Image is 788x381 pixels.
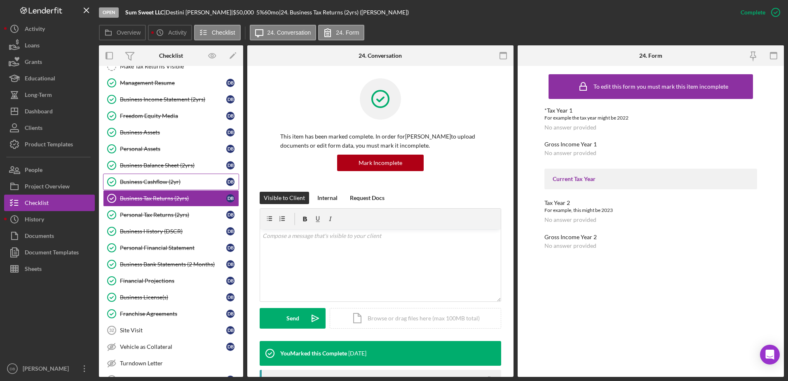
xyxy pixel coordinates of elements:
text: DB [9,367,15,371]
div: History [25,211,44,230]
div: D B [226,145,235,153]
a: Freedom Equity MediaDB [103,108,239,124]
div: Long-Term [25,87,52,105]
label: Checklist [212,29,235,36]
a: Turndown Letter [103,355,239,372]
div: Internal [317,192,338,204]
a: Loans [4,37,95,54]
div: Management Resume [120,80,226,86]
div: D B [226,244,235,252]
button: People [4,162,95,178]
div: 5 % [256,9,264,16]
a: Vehicle as CollateralDB [103,339,239,355]
a: Business Income Statement (2yrs)DB [103,91,239,108]
div: Mark Incomplete [359,155,402,171]
div: Business Balance Sheet (2yrs) [120,162,226,169]
div: For example the tax year might be 2022 [544,114,758,122]
div: Document Templates [25,244,79,263]
label: Activity [168,29,186,36]
div: D B [226,260,235,268]
button: Request Docs [346,192,389,204]
div: Personal Tax Returns (2yrs) [120,212,226,218]
div: Business Cashflow (2yr) [120,179,226,185]
div: Business Income Statement (2yrs) [120,96,226,103]
div: Project Overview [25,178,70,197]
div: D B [226,293,235,301]
div: D B [226,79,235,87]
div: Product Templates [25,136,73,155]
button: Long-Term [4,87,95,103]
div: D B [226,326,235,334]
button: Checklist [4,195,95,211]
div: Personal Financial Statement [120,245,226,251]
button: Activity [4,21,95,37]
button: Internal [313,192,342,204]
div: For example, this might be 2023 [544,206,758,214]
div: D B [226,227,235,235]
div: D B [226,161,235,169]
button: History [4,211,95,228]
div: No answer provided [544,242,596,249]
div: Request Docs [350,192,385,204]
label: 24. Form [336,29,359,36]
div: Educational [25,70,55,89]
button: Checklist [194,25,241,40]
button: Project Overview [4,178,95,195]
div: Financial Projections [120,278,226,284]
div: D B [226,95,235,103]
div: Franchise Agreements [120,310,226,317]
div: Checklist [159,52,183,59]
button: Sheets [4,261,95,277]
div: *Tax Year 1 [544,107,758,114]
div: 60 mo [264,9,279,16]
a: Personal Tax Returns (2yrs)DB [103,207,239,223]
a: Clients [4,120,95,136]
a: Personal Financial StatementDB [103,240,239,256]
div: Gross Income Year 1 [544,141,758,148]
div: Business History (DSCR) [120,228,226,235]
a: Make Tax Returns Visible [103,58,239,75]
div: No answer provided [544,124,596,131]
button: DB[PERSON_NAME] [4,360,95,377]
div: Current Tax Year [553,176,749,182]
div: Site Visit [120,327,226,334]
div: Business Tax Returns (2yrs) [120,195,226,202]
a: Business Bank Statements (2 Months)DB [103,256,239,273]
div: You Marked this Complete [280,350,347,357]
div: To edit this form you must mark this item incomplete [593,83,728,90]
button: Complete [732,4,784,21]
a: Business History (DSCR)DB [103,223,239,240]
div: Activity [25,21,45,39]
div: Open Intercom Messenger [760,345,780,365]
button: Document Templates [4,244,95,261]
div: D B [226,178,235,186]
button: Dashboard [4,103,95,120]
tspan: 32 [109,328,114,333]
div: 24. Conversation [359,52,402,59]
button: Grants [4,54,95,70]
div: D B [226,194,235,202]
span: $50,000 [233,9,254,16]
button: 24. Form [318,25,364,40]
button: Educational [4,70,95,87]
div: D B [226,310,235,318]
div: People [25,162,42,180]
div: Send [286,308,299,329]
div: Documents [25,228,54,246]
a: Business Tax Returns (2yrs)DB [103,190,239,207]
div: D B [226,128,235,136]
div: | [125,9,166,16]
div: D B [226,112,235,120]
div: Freedom Equity Media [120,113,226,119]
time: 2025-08-01 14:56 [348,350,366,357]
div: D B [226,343,235,351]
div: Tax Year 2 [544,200,758,206]
div: Personal Assets [120,146,226,152]
p: This item has been marked complete. In order for [PERSON_NAME] to upload documents or edit form d... [280,132,481,151]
